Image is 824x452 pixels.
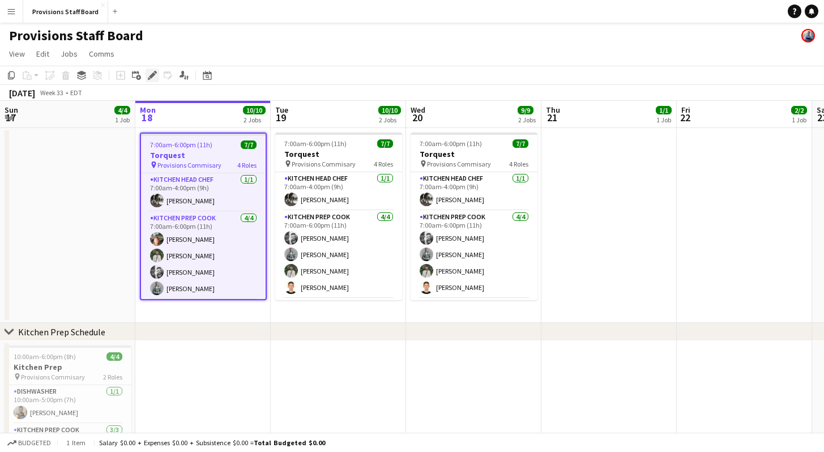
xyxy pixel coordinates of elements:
h3: Torquest [275,149,402,159]
span: Thu [546,105,560,115]
div: 2 Jobs [244,116,265,124]
span: Tue [275,105,288,115]
span: Provisions Commisary [157,161,221,169]
span: 22 [680,111,690,124]
span: 7/7 [513,139,528,148]
span: Budgeted [18,439,51,447]
app-card-role: Kitchen Prep Cook4/47:00am-6:00pm (11h)[PERSON_NAME][PERSON_NAME][PERSON_NAME][PERSON_NAME] [411,211,537,299]
div: 2 Jobs [518,116,536,124]
app-card-role: Kitchen Head Chef1/17:00am-4:00pm (9h)[PERSON_NAME] [141,173,266,212]
span: Provisions Commisary [292,160,356,168]
div: 1 Job [115,116,130,124]
span: Jobs [61,49,78,59]
span: 7:00am-6:00pm (11h) [150,140,212,149]
div: 2 Jobs [379,116,400,124]
span: Fri [681,105,690,115]
app-card-role: Dishwasher1/110:00am-5:00pm (7h)[PERSON_NAME] [5,385,131,424]
span: Sun [5,105,18,115]
button: Provisions Staff Board [23,1,108,23]
span: 2/2 [791,106,807,114]
app-card-role: Kitchen Prep Cook4/47:00am-6:00pm (11h)[PERSON_NAME][PERSON_NAME][PERSON_NAME][PERSON_NAME] [141,212,266,300]
span: 10/10 [243,106,266,114]
span: Edit [36,49,49,59]
a: Jobs [56,46,82,61]
button: Budgeted [6,437,53,449]
div: EDT [70,88,82,97]
span: 1/1 [656,106,672,114]
span: 20 [409,111,425,124]
app-card-role: Kitchen Prep Cook4/47:00am-6:00pm (11h)[PERSON_NAME][PERSON_NAME][PERSON_NAME][PERSON_NAME] [275,211,402,299]
span: 2 Roles [103,373,122,381]
span: 4/4 [106,352,122,361]
span: 1 item [62,438,89,447]
div: Salary $0.00 + Expenses $0.00 + Subsistence $0.00 = [99,438,325,447]
span: 21 [544,111,560,124]
span: 4 Roles [374,160,393,168]
h3: Kitchen Prep [5,362,131,372]
span: Week 33 [37,88,66,97]
app-card-role: Kitchen Head Chef1/17:00am-4:00pm (9h)[PERSON_NAME] [411,172,537,211]
span: 9/9 [518,106,533,114]
app-job-card: 7:00am-6:00pm (11h)7/7Torquest Provisions Commisary4 RolesKitchen Head Chef1/17:00am-4:00pm (9h)[... [275,133,402,300]
span: Total Budgeted $0.00 [254,438,325,447]
span: 7:00am-6:00pm (11h) [420,139,482,148]
span: 10:00am-6:00pm (8h) [14,352,76,361]
span: 4 Roles [509,160,528,168]
span: 4 Roles [237,161,257,169]
span: Wed [411,105,425,115]
span: 7:00am-6:00pm (11h) [284,139,347,148]
app-job-card: 7:00am-6:00pm (11h)7/7Torquest Provisions Commisary4 RolesKitchen Head Chef1/17:00am-4:00pm (9h)[... [140,133,267,300]
span: 7/7 [241,140,257,149]
app-job-card: 7:00am-6:00pm (11h)7/7Torquest Provisions Commisary4 RolesKitchen Head Chef1/17:00am-4:00pm (9h)[... [411,133,537,300]
span: View [9,49,25,59]
div: 1 Job [656,116,671,124]
span: 19 [274,111,288,124]
h1: Provisions Staff Board [9,27,143,44]
h3: Torquest [141,150,266,160]
span: 18 [138,111,156,124]
span: Mon [140,105,156,115]
span: 7/7 [377,139,393,148]
span: Provisions Commisary [427,160,491,168]
app-card-role: Kitchen Head Chef1/17:00am-4:00pm (9h)[PERSON_NAME] [275,172,402,211]
h3: Torquest [411,149,537,159]
div: 1 Job [792,116,806,124]
a: Edit [32,46,54,61]
div: [DATE] [9,87,35,99]
span: 4/4 [114,106,130,114]
span: 17 [3,111,18,124]
a: View [5,46,29,61]
app-user-avatar: kevin Castonguay [801,29,815,42]
span: Comms [89,49,114,59]
a: Comms [84,46,119,61]
div: Kitchen Prep Schedule [18,326,105,338]
span: 10/10 [378,106,401,114]
span: Provisions Commisary [21,373,85,381]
